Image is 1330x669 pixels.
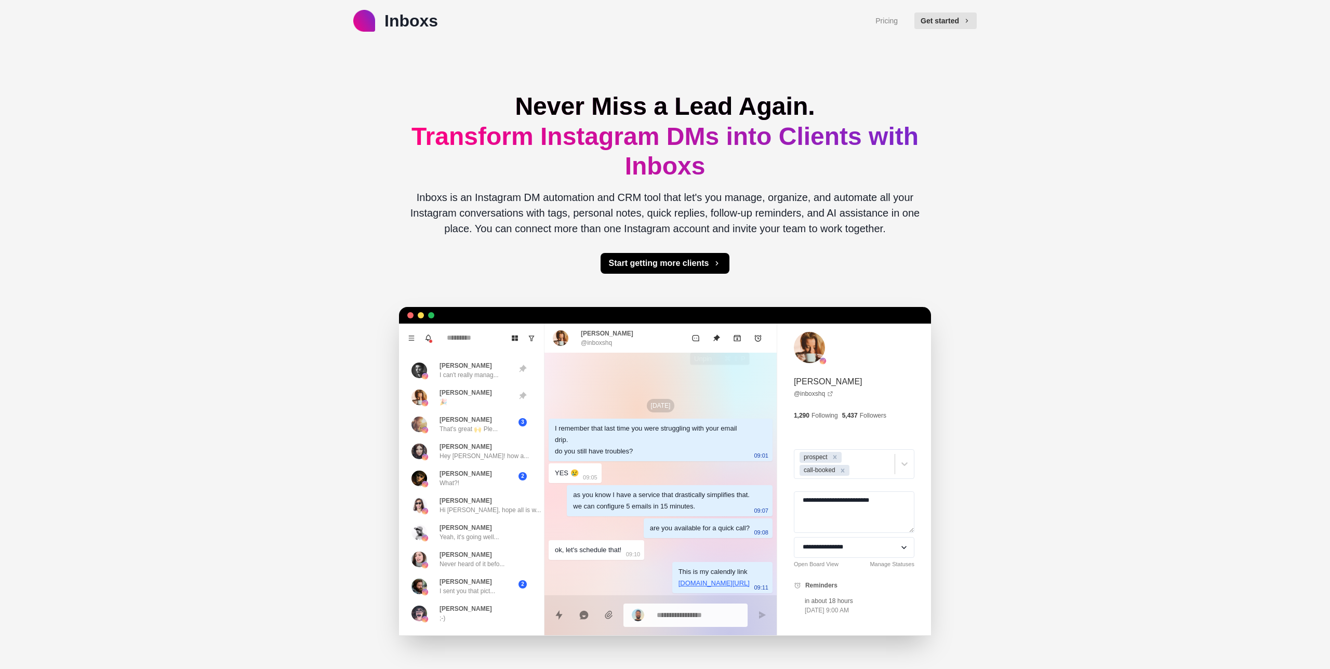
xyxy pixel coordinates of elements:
[523,330,540,346] button: Show unread conversations
[583,472,597,483] p: 09:05
[754,450,768,461] p: 09:01
[440,397,447,407] p: 🎉
[518,472,527,480] span: 2
[420,330,436,346] button: Notifications
[422,589,428,595] img: picture
[794,332,825,363] img: picture
[440,442,492,451] p: [PERSON_NAME]
[752,605,773,625] button: Send message
[754,505,768,516] p: 09:07
[581,329,633,338] p: [PERSON_NAME]
[440,559,504,569] p: Never heard of it befo...
[440,577,492,586] p: [PERSON_NAME]
[440,361,492,370] p: [PERSON_NAME]
[440,586,495,596] p: I sent you that pict...
[801,465,837,476] div: call-booked
[875,16,898,26] a: Pricing
[384,8,438,33] p: Inboxs
[411,444,427,459] img: picture
[805,581,837,590] p: Reminders
[754,527,768,538] p: 09:08
[679,578,750,589] p: [DOMAIN_NAME][URL]
[549,605,569,625] button: Quick replies
[573,489,750,512] div: as you know I have a service that drastically simplifies that. we can configure 5 emails in 15 mi...
[422,508,428,514] img: picture
[842,411,858,420] p: 5,437
[794,411,809,420] p: 1,290
[353,8,438,33] a: logoInboxs
[820,358,826,364] img: picture
[411,525,427,540] img: picture
[440,370,499,380] p: I can't really manag...
[650,523,750,534] div: are you available for a quick call?
[555,544,621,556] div: ok, let's schedule that!
[748,328,768,349] button: Add reminder
[440,532,499,542] p: Yeah, it's going well...
[411,606,427,621] img: picture
[860,411,886,420] p: Followers
[422,454,428,460] img: picture
[754,582,768,593] p: 09:11
[411,552,427,567] img: picture
[515,92,815,120] span: Never Miss a Lead Again.
[411,579,427,594] img: picture
[837,465,848,476] div: Remove call-booked
[581,338,612,347] p: @inboxshq
[353,10,375,32] img: logo
[553,330,568,346] img: picture
[411,417,427,432] img: picture
[626,548,641,560] p: 09:10
[440,550,492,559] p: [PERSON_NAME]
[601,253,730,274] button: Start getting more clients
[870,560,914,569] a: Manage Statuses
[411,498,427,513] img: picture
[794,560,839,569] a: Open Board View
[411,363,427,378] img: picture
[507,330,523,346] button: Board View
[440,613,445,623] p: ;-)
[801,452,829,463] div: prospect
[805,596,853,606] p: in about 18 hours
[422,616,428,622] img: picture
[440,604,492,613] p: [PERSON_NAME]
[407,91,923,181] h1: Transform Instagram DMs into Clients with Inboxs
[407,190,923,236] p: Inboxs is an Instagram DM automation and CRM tool that let's you manage, organize, and automate a...
[829,452,841,463] div: Remove prospect
[403,330,420,346] button: Menu
[422,427,428,433] img: picture
[555,423,750,457] div: I remember that last time you were struggling with your email drip. do you still have troubles?
[647,399,675,412] p: [DATE]
[812,411,838,420] p: Following
[805,606,853,615] p: [DATE] 9:00 AM
[422,400,428,406] img: picture
[411,471,427,486] img: picture
[422,562,428,568] img: picture
[440,523,492,532] p: [PERSON_NAME]
[518,418,527,426] span: 3
[411,390,427,405] img: picture
[440,424,498,434] p: That's great 🙌 Ple...
[914,12,977,29] button: Get started
[422,373,428,379] img: picture
[794,389,833,398] a: @inboxshq
[555,467,579,479] div: YES 😢
[440,388,492,397] p: [PERSON_NAME]
[440,478,459,488] p: What?!
[679,566,750,589] div: This is my calendly link
[727,328,748,349] button: Archive
[422,535,428,541] img: picture
[706,328,727,349] button: Unpin
[518,580,527,588] span: 2
[598,605,619,625] button: Add media
[794,376,862,388] p: [PERSON_NAME]
[440,415,492,424] p: [PERSON_NAME]
[422,481,428,487] img: picture
[440,496,492,505] p: [PERSON_NAME]
[685,328,706,349] button: Mark as unread
[440,469,492,478] p: [PERSON_NAME]
[440,505,541,515] p: Hi [PERSON_NAME], hope all is w...
[632,609,644,621] img: picture
[574,605,594,625] button: Reply with AI
[440,451,529,461] p: Hey [PERSON_NAME]! how a...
